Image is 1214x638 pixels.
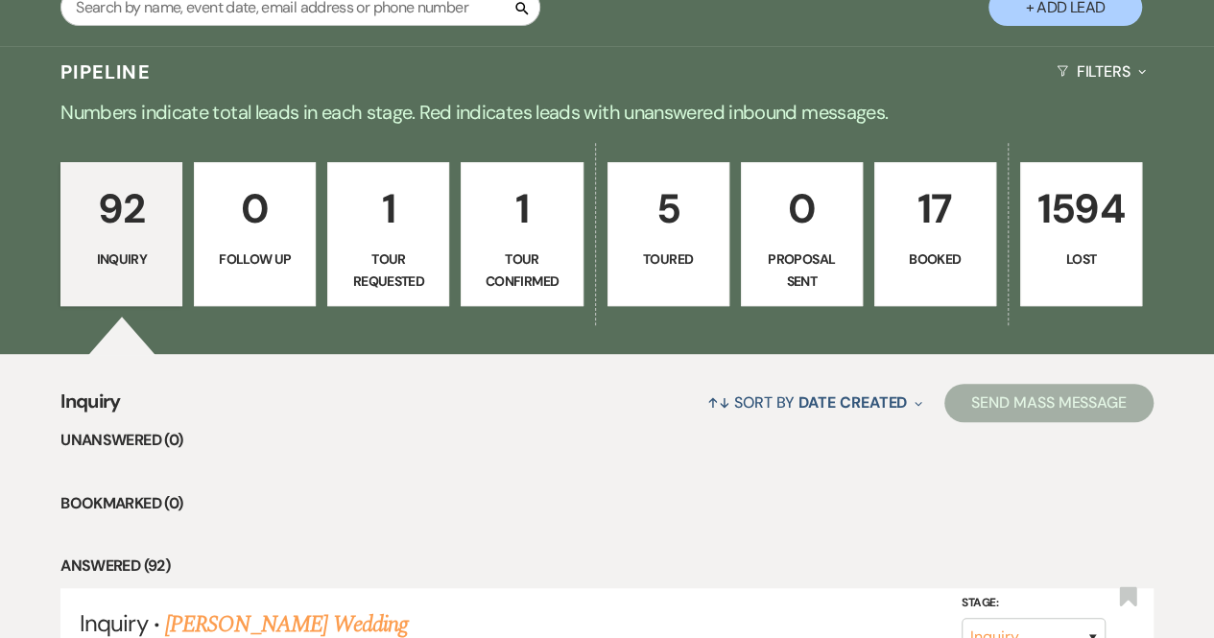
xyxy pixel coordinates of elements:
[753,248,850,292] p: Proposal Sent
[60,491,1154,516] li: Bookmarked (0)
[707,392,730,413] span: ↑↓
[60,59,151,85] h3: Pipeline
[194,162,316,306] a: 0Follow Up
[340,177,437,241] p: 1
[620,177,717,241] p: 5
[340,248,437,292] p: Tour Requested
[700,377,930,428] button: Sort By Date Created
[473,248,570,292] p: Tour Confirmed
[620,248,717,270] p: Toured
[80,608,147,638] span: Inquiry
[1020,162,1142,306] a: 1594Lost
[874,162,996,306] a: 17Booked
[473,177,570,241] p: 1
[1033,248,1130,270] p: Lost
[206,177,303,241] p: 0
[607,162,729,306] a: 5Toured
[1049,46,1154,97] button: Filters
[944,384,1154,422] button: Send Mass Message
[753,177,850,241] p: 0
[73,177,170,241] p: 92
[206,248,303,270] p: Follow Up
[327,162,449,306] a: 1Tour Requested
[60,428,1154,453] li: Unanswered (0)
[798,392,907,413] span: Date Created
[1033,177,1130,241] p: 1594
[962,593,1106,614] label: Stage:
[60,162,182,306] a: 92Inquiry
[461,162,583,306] a: 1Tour Confirmed
[73,248,170,270] p: Inquiry
[60,387,121,428] span: Inquiry
[60,554,1154,579] li: Answered (92)
[887,177,984,241] p: 17
[887,248,984,270] p: Booked
[741,162,863,306] a: 0Proposal Sent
